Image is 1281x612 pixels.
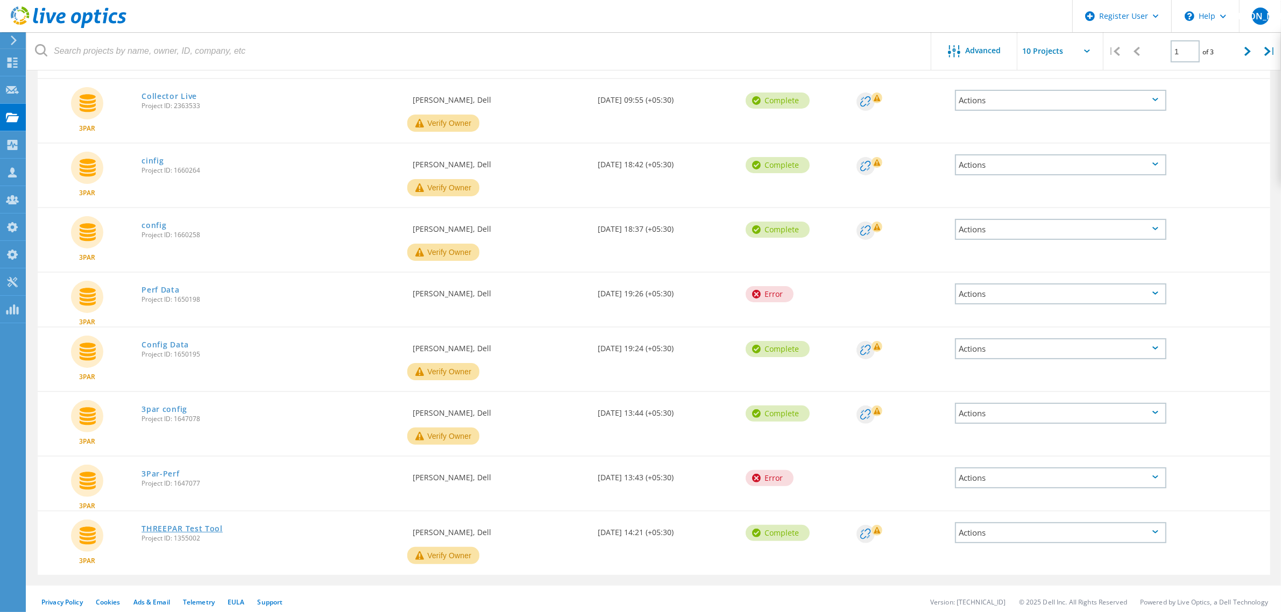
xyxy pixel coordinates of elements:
[141,416,402,422] span: Project ID: 1647078
[141,405,187,413] a: 3par config
[966,47,1001,54] span: Advanced
[407,273,592,308] div: [PERSON_NAME], Dell
[133,597,170,607] a: Ads & Email
[141,341,189,348] a: Config Data
[257,597,282,607] a: Support
[1103,32,1126,70] div: |
[407,144,592,179] div: [PERSON_NAME], Dell
[1019,597,1127,607] li: © 2025 Dell Inc. All Rights Reserved
[407,115,479,132] button: Verify Owner
[746,341,810,357] div: Complete
[141,167,402,174] span: Project ID: 1660264
[1140,597,1268,607] li: Powered by Live Optics, a Dell Technology
[141,286,179,294] a: Perf Data
[407,457,592,492] div: [PERSON_NAME], Dell
[141,525,223,532] a: THREEPAR Test Tool
[407,179,479,196] button: Verify Owner
[592,511,740,547] div: [DATE] 14:21 (+05:30)
[141,296,402,303] span: Project ID: 1650198
[183,597,215,607] a: Telemetry
[141,222,166,229] a: config
[746,470,794,486] div: Error
[407,511,592,547] div: [PERSON_NAME], Dell
[955,338,1166,359] div: Actions
[79,190,95,196] span: 3PAR
[955,283,1166,304] div: Actions
[955,467,1166,488] div: Actions
[41,597,83,607] a: Privacy Policy
[955,403,1166,424] div: Actions
[407,244,479,261] button: Verify Owner
[592,208,740,244] div: [DATE] 18:37 (+05:30)
[141,103,402,109] span: Project ID: 2363533
[79,503,95,509] span: 3PAR
[955,522,1166,543] div: Actions
[141,470,179,478] a: 3Par-Perf
[746,525,810,541] div: Complete
[746,286,794,302] div: Error
[407,328,592,363] div: [PERSON_NAME], Dell
[79,374,95,380] span: 3PAR
[407,363,479,380] button: Verify Owner
[592,273,740,308] div: [DATE] 19:26 (+05:30)
[746,405,810,422] div: Complete
[141,157,164,165] a: cinfig
[141,480,402,487] span: Project ID: 1647077
[79,254,95,261] span: 3PAR
[592,457,740,492] div: [DATE] 13:43 (+05:30)
[746,222,810,238] div: Complete
[27,32,932,70] input: Search projects by name, owner, ID, company, etc
[746,92,810,109] div: Complete
[407,208,592,244] div: [PERSON_NAME], Dell
[79,125,95,132] span: 3PAR
[746,157,810,173] div: Complete
[955,219,1166,240] div: Actions
[955,90,1166,111] div: Actions
[955,154,1166,175] div: Actions
[930,597,1006,607] li: Version: [TECHNICAL_ID]
[407,547,479,564] button: Verify Owner
[11,23,126,30] a: Live Optics Dashboard
[1259,32,1281,70] div: |
[407,79,592,115] div: [PERSON_NAME], Dell
[1185,11,1194,21] svg: \n
[141,232,402,238] span: Project ID: 1660258
[79,438,95,445] span: 3PAR
[592,328,740,363] div: [DATE] 19:24 (+05:30)
[141,92,197,100] a: Collector Live
[96,597,121,607] a: Cookies
[79,319,95,325] span: 3PAR
[592,144,740,179] div: [DATE] 18:42 (+05:30)
[407,428,479,445] button: Verify Owner
[592,392,740,428] div: [DATE] 13:44 (+05:30)
[141,535,402,542] span: Project ID: 1355002
[592,79,740,115] div: [DATE] 09:55 (+05:30)
[228,597,244,607] a: EULA
[141,351,402,358] span: Project ID: 1650195
[407,392,592,428] div: [PERSON_NAME], Dell
[1202,47,1214,56] span: of 3
[79,558,95,564] span: 3PAR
